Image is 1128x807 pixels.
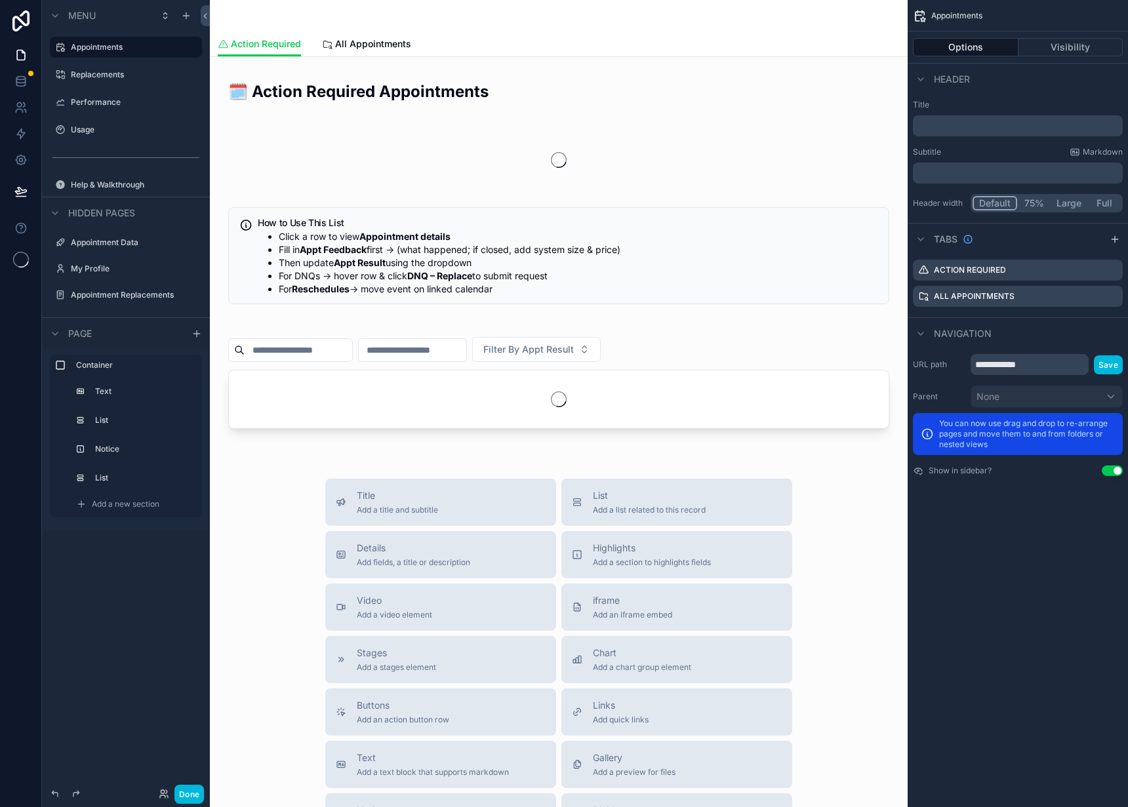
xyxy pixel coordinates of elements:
div: scrollable content [42,349,210,530]
button: TitleAdd a title and subtitle [325,479,556,526]
span: List [593,489,706,502]
span: Gallery [593,751,675,764]
span: Buttons [357,699,449,712]
label: Container [76,360,191,370]
span: Add fields, a title or description [357,557,470,568]
span: Text [357,751,509,764]
span: Add a stages element [357,662,436,673]
p: You can now use drag and drop to re-arrange pages and move them to and from folders or nested views [939,418,1115,450]
div: scrollable content [913,163,1123,184]
label: Subtitle [913,147,941,157]
a: Action Required [218,32,301,57]
button: HighlightsAdd a section to highlights fields [561,531,792,578]
button: ChartAdd a chart group element [561,636,792,683]
span: Add a text block that supports markdown [357,767,509,777]
span: Title [357,489,438,502]
a: Markdown [1070,147,1123,157]
span: Add a list related to this record [593,505,706,515]
label: Help & Walkthrough [71,180,194,190]
span: Header [934,73,970,86]
label: URL path [913,359,965,370]
label: Appointments [71,42,194,52]
button: 75% [1017,196,1051,210]
span: Menu [68,9,96,22]
label: Show in sidebar? [929,465,992,476]
span: Add a section to highlights fields [593,557,711,568]
button: TextAdd a text block that supports markdown [325,741,556,788]
button: Visibility [1018,38,1123,56]
label: Text [95,386,189,397]
button: VideoAdd a video element [325,583,556,631]
span: Navigation [934,327,992,340]
button: ButtonsAdd an action button row [325,688,556,736]
button: Options [913,38,1018,56]
button: iframeAdd an iframe embed [561,583,792,631]
span: Appointments [931,10,982,21]
label: List [95,473,189,483]
button: StagesAdd a stages element [325,636,556,683]
span: Markdown [1083,147,1123,157]
span: Hidden pages [68,207,135,220]
span: Add a new section [92,499,159,509]
span: All Appointments [335,37,411,50]
span: None [977,390,999,403]
span: Add an action button row [357,715,449,725]
label: Usage [71,125,194,135]
label: My Profile [71,264,194,274]
span: Links [593,699,649,712]
span: Action Required [231,37,301,50]
span: Add a chart group element [593,662,691,673]
label: Replacements [71,69,194,80]
span: Add an iframe embed [593,610,672,620]
label: All Appointments [934,291,1015,302]
label: Notice [95,444,189,454]
a: All Appointments [322,32,411,58]
label: Header width [913,198,965,208]
button: Large [1051,196,1087,210]
span: Add a video element [357,610,432,620]
button: Done [174,785,204,804]
span: Add a title and subtitle [357,505,438,515]
span: Tabs [934,233,957,246]
label: Appointment Data [71,237,194,248]
label: Title [913,100,1123,110]
label: Performance [71,97,194,108]
span: Stages [357,646,436,659]
label: Appointment Replacements [71,290,194,300]
button: None [971,385,1123,408]
button: Save [1094,355,1123,374]
div: scrollable content [913,115,1123,136]
span: Chart [593,646,691,659]
label: Action Required [934,265,1006,275]
button: ListAdd a list related to this record [561,479,792,526]
button: GalleryAdd a preview for files [561,741,792,788]
button: LinksAdd quick links [561,688,792,736]
span: Highlights [593,541,711,555]
label: List [95,415,189,425]
span: Video [357,594,432,607]
button: DetailsAdd fields, a title or description [325,531,556,578]
button: Full [1087,196,1121,210]
span: Add quick links [593,715,649,725]
label: Parent [913,391,965,402]
span: Page [68,327,92,340]
span: Add a preview for files [593,767,675,777]
span: Details [357,541,470,555]
span: iframe [593,594,672,607]
button: Default [973,196,1017,210]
